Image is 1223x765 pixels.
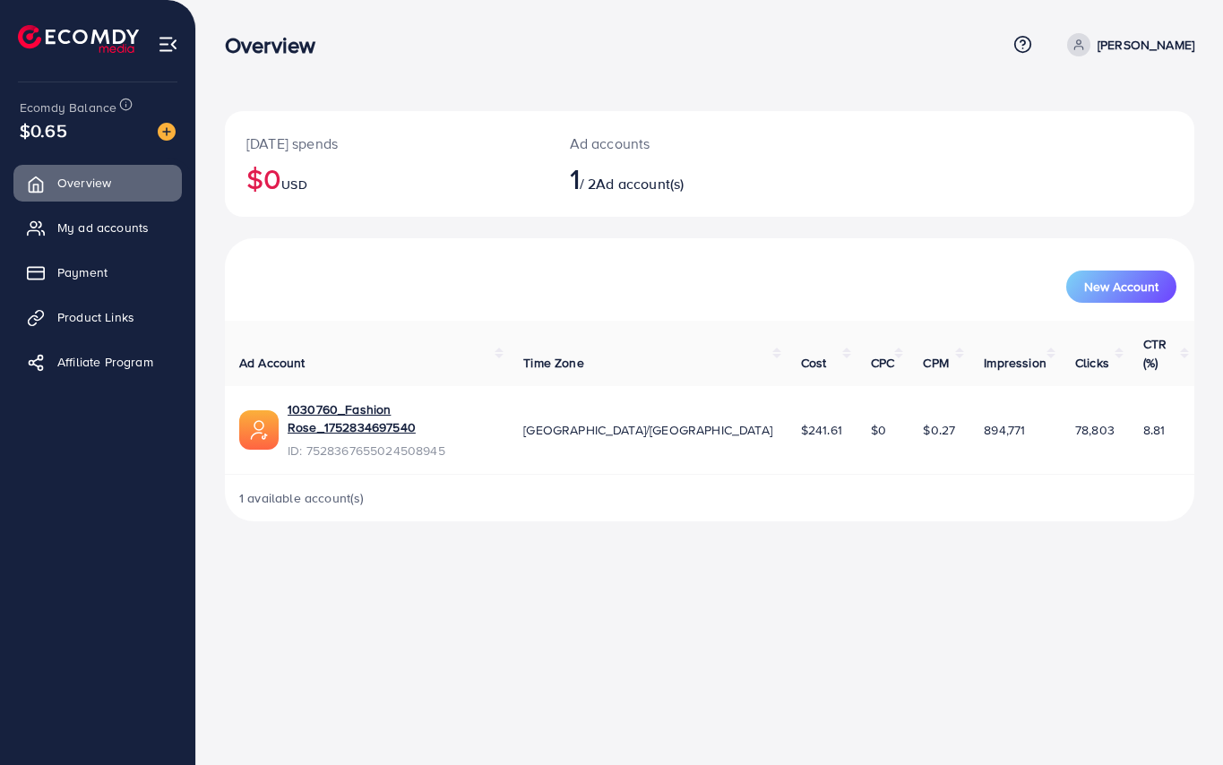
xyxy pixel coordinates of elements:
span: 78,803 [1075,421,1115,439]
a: Affiliate Program [13,344,182,380]
span: $0.65 [20,117,67,143]
a: Overview [13,165,182,201]
span: CPC [871,354,894,372]
span: 8.81 [1143,421,1166,439]
h2: $0 [246,161,527,195]
span: CTR (%) [1143,335,1167,371]
span: $0.27 [923,421,955,439]
span: Clicks [1075,354,1109,372]
span: Affiliate Program [57,353,153,371]
span: Payment [57,263,108,281]
span: $0 [871,421,886,439]
img: image [158,123,176,141]
span: Cost [801,354,827,372]
span: Ad Account [239,354,306,372]
span: 894,771 [984,421,1025,439]
img: menu [158,34,178,55]
img: ic-ads-acc.e4c84228.svg [239,410,279,450]
a: Payment [13,254,182,290]
span: USD [281,176,306,193]
span: Ad account(s) [596,174,684,193]
span: New Account [1084,280,1158,293]
p: [DATE] spends [246,133,527,154]
a: 1030760_Fashion Rose_1752834697540 [288,400,495,437]
p: [PERSON_NAME] [1098,34,1194,56]
img: logo [18,25,139,53]
h2: / 2 [570,161,770,195]
span: Overview [57,174,111,192]
span: ID: 7528367655024508945 [288,442,495,460]
a: My ad accounts [13,210,182,245]
span: CPM [923,354,948,372]
span: Product Links [57,308,134,326]
span: Impression [984,354,1046,372]
button: New Account [1066,271,1176,303]
p: Ad accounts [570,133,770,154]
a: Product Links [13,299,182,335]
a: [PERSON_NAME] [1060,33,1194,56]
span: $241.61 [801,421,842,439]
span: 1 available account(s) [239,489,365,507]
span: Ecomdy Balance [20,99,116,116]
span: Time Zone [523,354,583,372]
span: My ad accounts [57,219,149,236]
h3: Overview [225,32,330,58]
span: [GEOGRAPHIC_DATA]/[GEOGRAPHIC_DATA] [523,421,772,439]
span: 1 [570,158,580,199]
